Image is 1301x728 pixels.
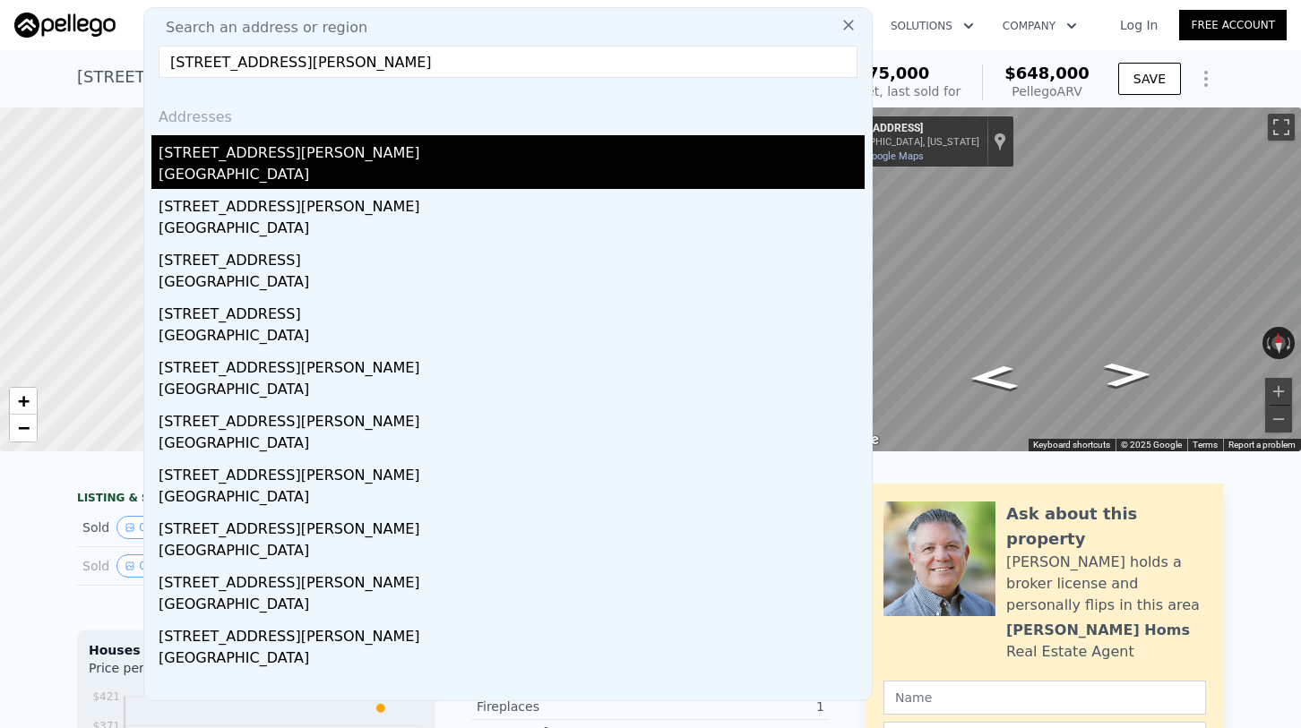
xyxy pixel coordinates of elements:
div: [STREET_ADDRESS][PERSON_NAME] [159,565,865,594]
div: [GEOGRAPHIC_DATA] [159,271,865,296]
div: Price per Square Foot [89,659,256,688]
div: [STREET_ADDRESS] [159,296,865,325]
button: Show Options [1188,61,1224,97]
div: 1 [650,698,824,715]
input: Enter an address, city, region, neighborhood or zip code [159,46,857,78]
div: Real Estate Agent [1006,641,1134,663]
button: Reset the view [1271,327,1286,360]
span: Search an address or region [151,17,367,39]
div: [STREET_ADDRESS][PERSON_NAME] [159,458,865,486]
button: Keyboard shortcuts [1033,439,1110,451]
a: Zoom out [10,415,37,441]
div: Map [820,107,1301,451]
button: Zoom in [1265,378,1292,405]
div: Fireplaces [477,698,650,715]
div: [GEOGRAPHIC_DATA] [159,325,865,350]
button: Rotate counterclockwise [1262,327,1272,359]
div: [STREET_ADDRESS][PERSON_NAME] [159,189,865,218]
button: View historical data [116,516,154,539]
button: Company [988,10,1091,42]
div: [GEOGRAPHIC_DATA] [159,486,865,511]
div: [GEOGRAPHIC_DATA] [159,433,865,458]
span: © 2025 Google [1121,440,1182,450]
div: Addresses [151,92,865,135]
button: Zoom out [1265,406,1292,433]
div: [STREET_ADDRESS][PERSON_NAME] [159,135,865,164]
div: Off Market, last sold for [814,82,961,100]
path: Go East, Penhurst Way [1084,357,1171,393]
button: View historical data [116,554,154,578]
div: [GEOGRAPHIC_DATA] [159,540,865,565]
div: Pellego ARV [1004,82,1090,100]
div: LISTING & SALE HISTORY [77,491,435,509]
div: Sold [82,516,242,539]
span: − [18,416,30,439]
div: [STREET_ADDRESS][PERSON_NAME] [159,350,865,379]
div: [STREET_ADDRESS] [827,122,979,136]
div: Street View [820,107,1301,451]
div: [STREET_ADDRESS][PERSON_NAME] [159,511,865,540]
div: [STREET_ADDRESS][PERSON_NAME] [159,619,865,647]
div: [GEOGRAPHIC_DATA] [159,379,865,404]
div: Ask about this property [1006,501,1206,552]
div: [STREET_ADDRESS] [159,243,865,271]
img: Pellego [14,13,116,38]
div: [GEOGRAPHIC_DATA] [159,164,865,189]
div: Sold [82,554,242,578]
span: + [18,390,30,412]
span: $675,000 [845,64,930,82]
a: Log In [1099,16,1179,34]
div: [PERSON_NAME] holds a broker license and personally flips in this area [1006,552,1206,616]
a: Free Account [1179,10,1287,40]
a: Zoom in [10,388,37,415]
div: [STREET_ADDRESS] , [GEOGRAPHIC_DATA] , CA 95747 [77,64,506,90]
tspan: $421 [92,690,120,703]
div: [PERSON_NAME] Homs [1006,620,1190,641]
a: Report a problem [1228,440,1296,450]
a: Show location on map [994,132,1006,151]
div: Houses Median Sale [89,641,424,659]
a: Terms [1193,440,1218,450]
div: [STREET_ADDRESS][PERSON_NAME] [159,404,865,433]
div: [GEOGRAPHIC_DATA] [159,594,865,619]
input: Name [883,681,1206,715]
span: $648,000 [1004,64,1090,82]
button: Rotate clockwise [1286,327,1296,359]
div: [GEOGRAPHIC_DATA] [159,647,865,672]
button: Solutions [876,10,988,42]
a: View on Google Maps [827,150,924,162]
button: Toggle fullscreen view [1268,114,1295,141]
path: Go West, Penhurst Way [949,360,1039,397]
div: [GEOGRAPHIC_DATA], [US_STATE] [827,136,979,148]
div: [GEOGRAPHIC_DATA] [159,218,865,243]
button: SAVE [1118,63,1181,95]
